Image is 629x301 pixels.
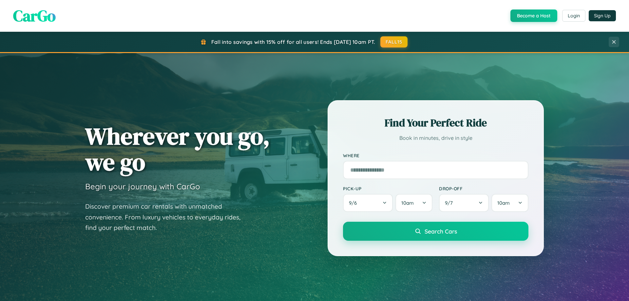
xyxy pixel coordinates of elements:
[425,228,457,235] span: Search Cars
[395,194,432,212] button: 10am
[343,222,528,241] button: Search Cars
[589,10,616,21] button: Sign Up
[562,10,585,22] button: Login
[445,200,456,206] span: 9 / 7
[13,5,56,27] span: CarGo
[85,201,249,233] p: Discover premium car rentals with unmatched convenience. From luxury vehicles to everyday rides, ...
[439,194,489,212] button: 9/7
[497,200,510,206] span: 10am
[510,9,557,22] button: Become a Host
[85,181,200,191] h3: Begin your journey with CarGo
[343,186,432,191] label: Pick-up
[343,153,528,158] label: Where
[85,123,270,175] h1: Wherever you go, we go
[401,200,414,206] span: 10am
[349,200,360,206] span: 9 / 6
[211,39,375,45] span: Fall into savings with 15% off for all users! Ends [DATE] 10am PT.
[380,36,408,47] button: FALL15
[343,116,528,130] h2: Find Your Perfect Ride
[343,194,393,212] button: 9/6
[491,194,528,212] button: 10am
[439,186,528,191] label: Drop-off
[343,133,528,143] p: Book in minutes, drive in style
